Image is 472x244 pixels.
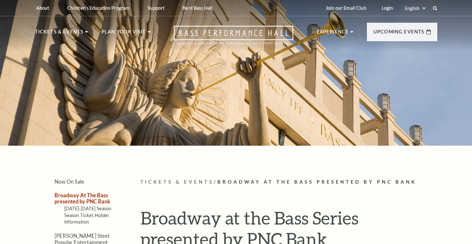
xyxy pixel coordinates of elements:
select: Select: [404,5,427,11]
p: Support [148,5,164,11]
p: Plan Your Visit [102,28,146,40]
p: / [140,178,437,186]
p: Upcoming Events [373,28,425,40]
p: Rent Bass Hall [183,5,212,11]
a: Broadway At The Bass presented by PNC Bank [54,192,110,204]
p: Tickets & Events [35,28,84,40]
p: Experience [317,28,349,40]
a: Now On Sale [54,178,84,185]
a: Season Ticket Holder Information [64,213,110,225]
p: Children's Education Program [67,5,129,11]
p: About [36,5,49,11]
span: Tickets & Events [140,179,214,185]
a: [DATE]-[DATE] Season [64,206,112,211]
span: Broadway At The Bass presented by PNC Bank [217,179,417,185]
